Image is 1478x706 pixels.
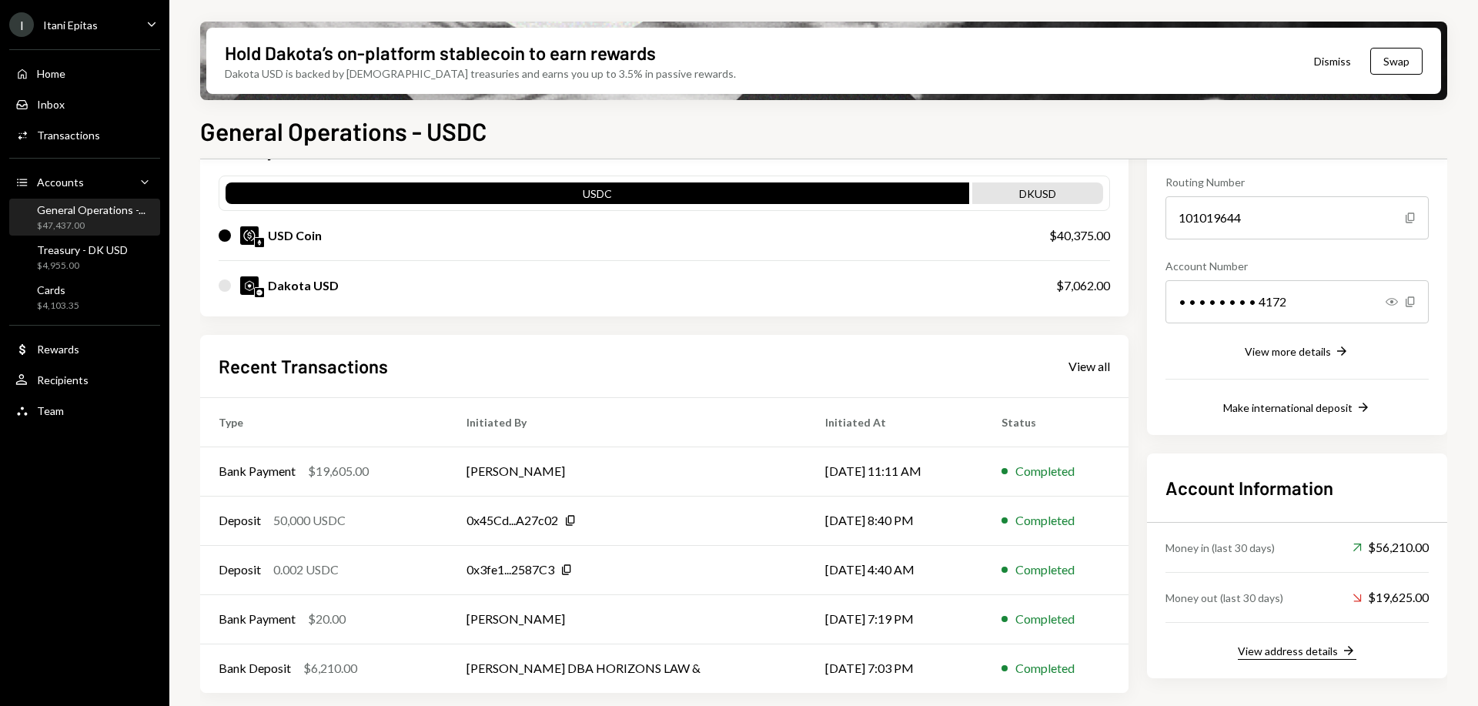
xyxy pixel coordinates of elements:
th: Initiated At [807,397,983,447]
a: Transactions [9,121,160,149]
div: $20.00 [308,610,346,628]
div: Bank Payment [219,462,296,480]
div: View address details [1238,644,1338,657]
div: Deposit [219,560,261,579]
div: Cards [37,283,79,296]
div: Account Number [1165,258,1429,274]
button: Dismiss [1295,43,1370,79]
button: Swap [1370,48,1423,75]
div: $56,210.00 [1353,538,1429,557]
a: Home [9,59,160,87]
td: [DATE] 7:19 PM [807,594,983,644]
td: [DATE] 11:11 AM [807,447,983,496]
div: Accounts [37,176,84,189]
h1: General Operations - USDC [200,115,487,146]
div: View all [1068,359,1110,374]
div: Completed [1015,610,1075,628]
div: Bank Deposit [219,659,291,678]
a: Inbox [9,90,160,118]
img: USDC [240,226,259,245]
td: [DATE] 8:40 PM [807,496,983,545]
div: 50,000 USDC [273,511,346,530]
div: 0x45Cd...A27c02 [466,511,558,530]
div: 0x3fe1...2587C3 [466,560,554,579]
div: Deposit [219,511,261,530]
div: Itani Epitas [43,18,98,32]
div: Money out (last 30 days) [1165,590,1283,606]
img: ethereum-mainnet [255,238,264,247]
h2: Recent Transactions [219,353,388,379]
th: Initiated By [448,397,807,447]
div: • • • • • • • • 4172 [1165,280,1429,323]
div: $6,210.00 [303,659,357,678]
div: Make international deposit [1223,401,1353,414]
button: View address details [1238,643,1356,660]
div: $4,955.00 [37,259,128,273]
td: [DATE] 4:40 AM [807,545,983,594]
div: Completed [1015,511,1075,530]
div: I [9,12,34,37]
div: 0.002 USDC [273,560,339,579]
a: View all [1068,357,1110,374]
div: Dakota USD [268,276,339,295]
div: Transactions [37,129,100,142]
div: Dakota USD is backed by [DEMOGRAPHIC_DATA] treasuries and earns you up to 3.5% in passive rewards. [225,65,736,82]
div: $40,375.00 [1049,226,1110,245]
div: Bank Payment [219,610,296,628]
div: USDC [226,186,969,207]
div: Recipients [37,373,89,386]
a: Team [9,396,160,424]
th: Status [983,397,1129,447]
div: Completed [1015,659,1075,678]
div: Completed [1015,462,1075,480]
td: [DATE] 7:03 PM [807,644,983,693]
div: DKUSD [972,186,1103,207]
div: Home [37,67,65,80]
div: General Operations -... [37,203,145,216]
div: $4,103.35 [37,299,79,313]
a: Accounts [9,168,160,196]
img: base-mainnet [255,288,264,297]
td: [PERSON_NAME] [448,594,807,644]
div: USD Coin [268,226,322,245]
a: General Operations -...$47,437.00 [9,199,160,236]
th: Type [200,397,448,447]
a: Cards$4,103.35 [9,279,160,316]
div: $19,625.00 [1353,588,1429,607]
a: Recipients [9,366,160,393]
td: [PERSON_NAME] DBA HORIZONS LAW & [448,644,807,693]
h2: Account Information [1165,475,1429,500]
button: View more details [1245,343,1349,360]
img: DKUSD [240,276,259,295]
div: Inbox [37,98,65,111]
div: Completed [1015,560,1075,579]
div: Routing Number [1165,174,1429,190]
div: Rewards [37,343,79,356]
a: Rewards [9,335,160,363]
div: $7,062.00 [1056,276,1110,295]
div: View more details [1245,345,1331,358]
a: Treasury - DK USD$4,955.00 [9,239,160,276]
button: Make international deposit [1223,400,1371,417]
div: Treasury - DK USD [37,243,128,256]
td: [PERSON_NAME] [448,447,807,496]
div: 101019644 [1165,196,1429,239]
div: $47,437.00 [37,219,145,233]
div: $19,605.00 [308,462,369,480]
div: Team [37,404,64,417]
div: Money in (last 30 days) [1165,540,1275,556]
div: Hold Dakota’s on-platform stablecoin to earn rewards [225,40,656,65]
